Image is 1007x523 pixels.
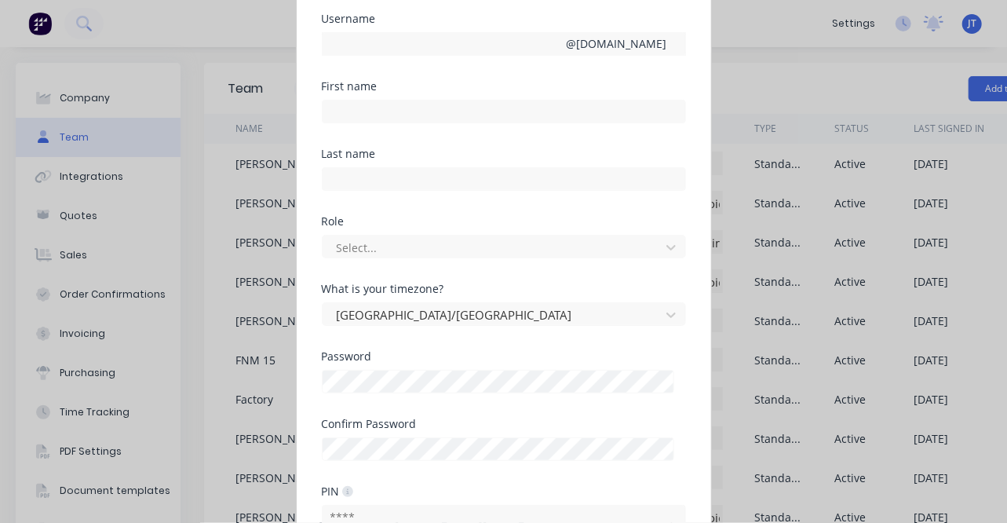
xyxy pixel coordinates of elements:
[322,148,686,159] div: Last name
[322,283,686,294] div: What is your timezone?
[322,216,686,227] div: Role
[322,351,686,362] div: Password
[322,13,686,24] div: Username
[322,419,686,430] div: Confirm Password
[322,484,353,499] div: PIN
[322,81,686,92] div: First name
[567,35,667,52] div: @ [DOMAIN_NAME]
